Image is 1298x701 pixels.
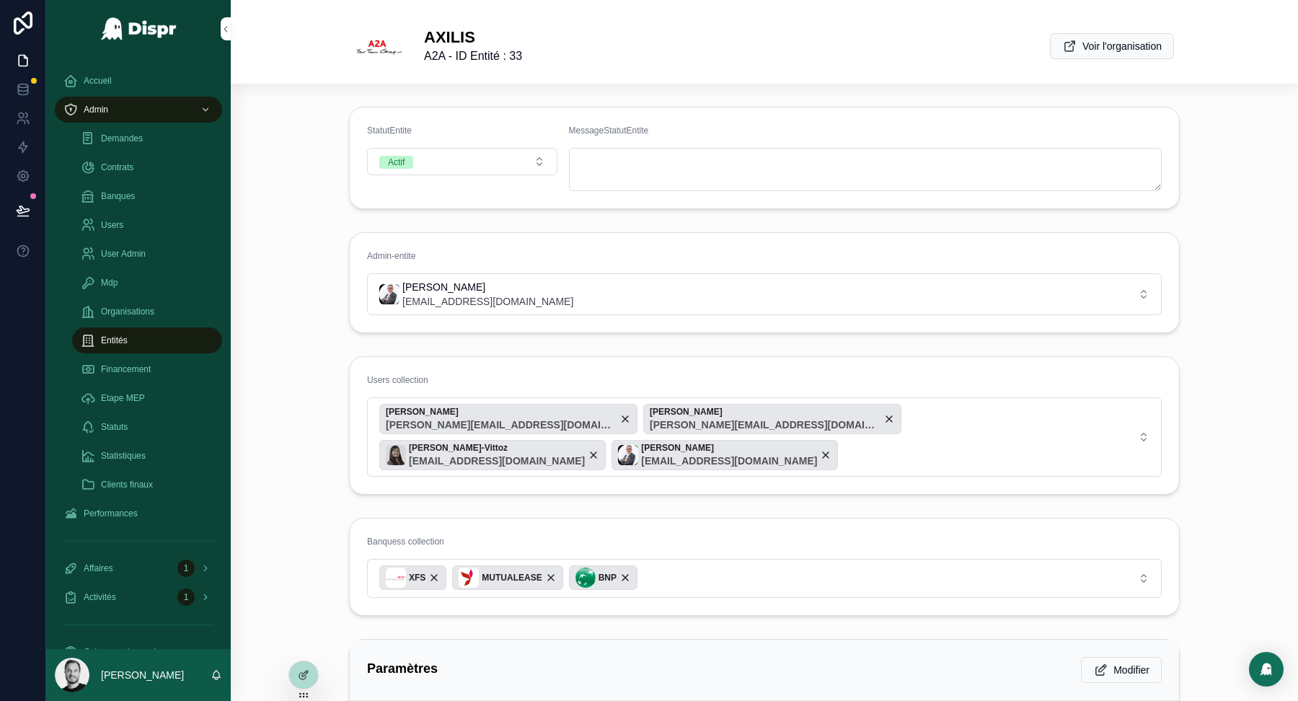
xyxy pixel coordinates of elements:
span: Accueil [84,75,112,87]
span: MessageStatutEntite [569,125,649,136]
span: Demandes [101,133,143,144]
span: Créer une demande [84,646,161,658]
span: BNP [599,572,617,583]
button: Select Button [367,559,1162,598]
a: Financement [72,356,222,382]
span: User Admin [101,248,146,260]
span: Activités [84,591,116,603]
span: Statistiques [101,450,146,462]
a: Etape MEP [72,385,222,411]
button: Select Button [367,397,1162,477]
span: Etape MEP [101,392,145,404]
span: [EMAIL_ADDRESS][DOMAIN_NAME] [402,294,573,309]
span: [PERSON_NAME] [650,406,880,418]
button: Modifier [1081,657,1162,683]
a: Accueil [55,68,222,94]
span: Voir l'organisation [1082,39,1162,53]
span: [EMAIL_ADDRESS][DOMAIN_NAME] [641,454,817,468]
h2: Paramètres [367,657,438,680]
button: Select Button [367,273,1162,315]
a: Admin [55,97,222,123]
span: Admin [84,104,108,115]
span: [PERSON_NAME][EMAIL_ADDRESS][DOMAIN_NAME] [386,418,617,432]
span: Banquess collection [367,537,444,547]
a: Entités [72,327,222,353]
a: Performances [55,501,222,526]
div: 1 [177,588,195,606]
a: Créer une demande [55,639,222,665]
a: Activités1 [55,584,222,610]
a: Clients finaux [72,472,222,498]
span: StatutEntite [367,125,412,136]
span: Modifier [1113,663,1149,677]
span: Organisations [101,306,154,317]
span: Performances [84,508,138,519]
span: Admin-entite [367,251,415,261]
a: Affaires1 [55,555,222,581]
span: XFS [409,572,425,583]
button: Unselect 3 [569,565,637,591]
button: Unselect 7 [452,565,562,591]
a: Banques [72,183,222,209]
span: Mdp [101,277,118,288]
button: Unselect 13 [379,565,446,591]
div: 1 [177,560,195,577]
span: [PERSON_NAME] [402,280,573,294]
span: Financement [101,363,151,375]
img: App logo [100,17,177,40]
span: Users [101,219,123,231]
span: [PERSON_NAME] [641,442,817,454]
span: Statuts [101,421,128,433]
a: User Admin [72,241,222,267]
a: Mdp [72,270,222,296]
a: Statuts [72,414,222,440]
button: Voir l'organisation [1050,33,1174,59]
div: scrollable content [46,58,231,649]
span: Banques [101,190,135,202]
span: Contrats [101,162,133,173]
a: Statistiques [72,443,222,469]
span: Affaires [84,563,112,574]
h1: AXILIS [424,27,522,48]
span: Clients finaux [101,479,153,490]
span: A2A - ID Entité : 33 [424,48,522,65]
a: Demandes [72,125,222,151]
span: MUTUALEASE [482,572,542,583]
button: Select Button [367,148,557,175]
div: Actif [388,156,405,169]
span: [EMAIL_ADDRESS][DOMAIN_NAME] [409,454,585,468]
span: [PERSON_NAME] [386,406,617,418]
span: Users collection [367,375,428,385]
a: Users [72,212,222,238]
button: Unselect 150 [612,440,838,470]
span: [PERSON_NAME]-Vittoz [409,442,585,454]
span: Entités [101,335,128,346]
button: Unselect 198 [379,404,637,434]
button: Unselect 197 [643,404,901,434]
a: Organisations [72,299,222,325]
a: Contrats [72,154,222,180]
span: [PERSON_NAME][EMAIL_ADDRESS][DOMAIN_NAME] [650,418,880,432]
div: Open Intercom Messenger [1249,652,1284,687]
p: [PERSON_NAME] [101,668,184,682]
button: Unselect 195 [379,440,606,470]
